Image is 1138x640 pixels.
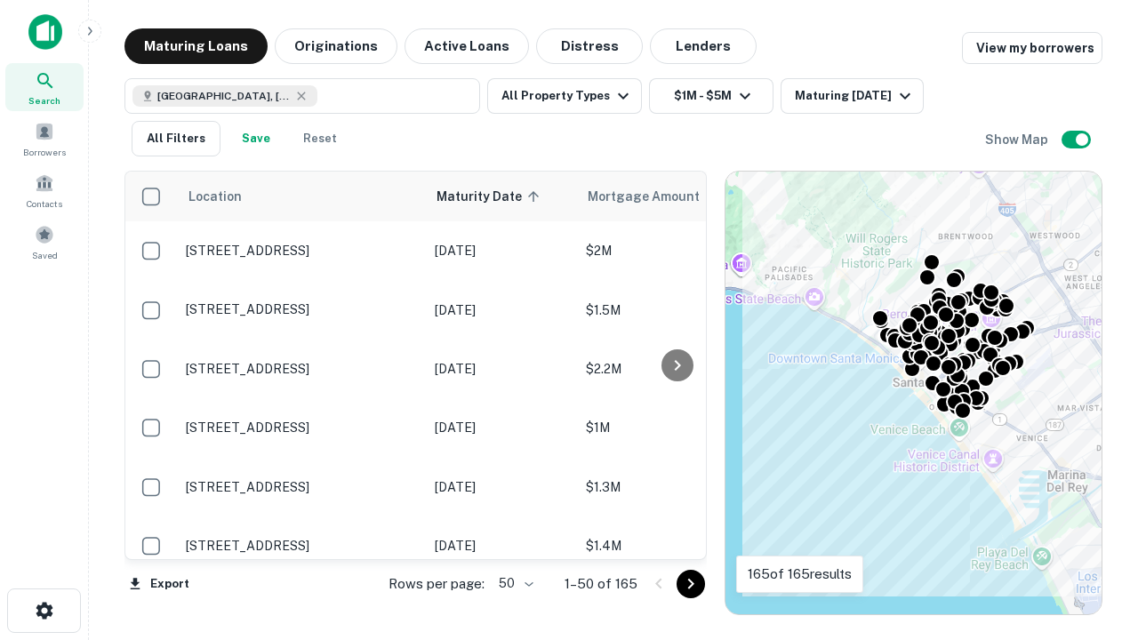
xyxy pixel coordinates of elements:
div: 0 0 [725,172,1102,614]
span: Saved [32,248,58,262]
button: All Filters [132,121,220,156]
iframe: Chat Widget [1049,498,1138,583]
th: Mortgage Amount [577,172,773,221]
p: $2M [586,241,764,260]
button: Originations [275,28,397,64]
p: $1.3M [586,477,764,497]
p: [DATE] [435,536,568,556]
a: View my borrowers [962,32,1102,64]
button: Go to next page [677,570,705,598]
img: capitalize-icon.png [28,14,62,50]
p: [STREET_ADDRESS] [186,301,417,317]
button: Export [124,571,194,597]
p: [STREET_ADDRESS] [186,479,417,495]
span: Location [188,186,242,207]
button: Maturing Loans [124,28,268,64]
button: $1M - $5M [649,78,773,114]
a: Contacts [5,166,84,214]
button: Reset [292,121,349,156]
p: [STREET_ADDRESS] [186,538,417,554]
button: Maturing [DATE] [781,78,924,114]
a: Borrowers [5,115,84,163]
button: Save your search to get updates of matches that match your search criteria. [228,121,284,156]
p: $1.4M [586,536,764,556]
span: Contacts [27,196,62,211]
h6: Show Map [985,130,1051,149]
p: $1M [586,418,764,437]
p: [DATE] [435,477,568,497]
span: Borrowers [23,145,66,159]
div: Maturing [DATE] [795,85,916,107]
span: Mortgage Amount [588,186,723,207]
p: [STREET_ADDRESS] [186,361,417,377]
button: [GEOGRAPHIC_DATA], [GEOGRAPHIC_DATA], [GEOGRAPHIC_DATA] [124,78,480,114]
p: Rows per page: [389,573,485,595]
p: $2.2M [586,359,764,379]
p: 1–50 of 165 [565,573,637,595]
p: [STREET_ADDRESS] [186,420,417,436]
span: Maturity Date [437,186,545,207]
p: [DATE] [435,418,568,437]
a: Search [5,63,84,111]
p: [DATE] [435,359,568,379]
th: Maturity Date [426,172,577,221]
p: $1.5M [586,300,764,320]
p: [STREET_ADDRESS] [186,243,417,259]
div: 50 [492,571,536,596]
span: [GEOGRAPHIC_DATA], [GEOGRAPHIC_DATA], [GEOGRAPHIC_DATA] [157,88,291,104]
p: [DATE] [435,241,568,260]
button: All Property Types [487,78,642,114]
span: Search [28,93,60,108]
button: Distress [536,28,643,64]
button: Active Loans [405,28,529,64]
a: Saved [5,218,84,266]
p: 165 of 165 results [748,564,852,585]
button: Lenders [650,28,757,64]
th: Location [177,172,426,221]
p: [DATE] [435,300,568,320]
